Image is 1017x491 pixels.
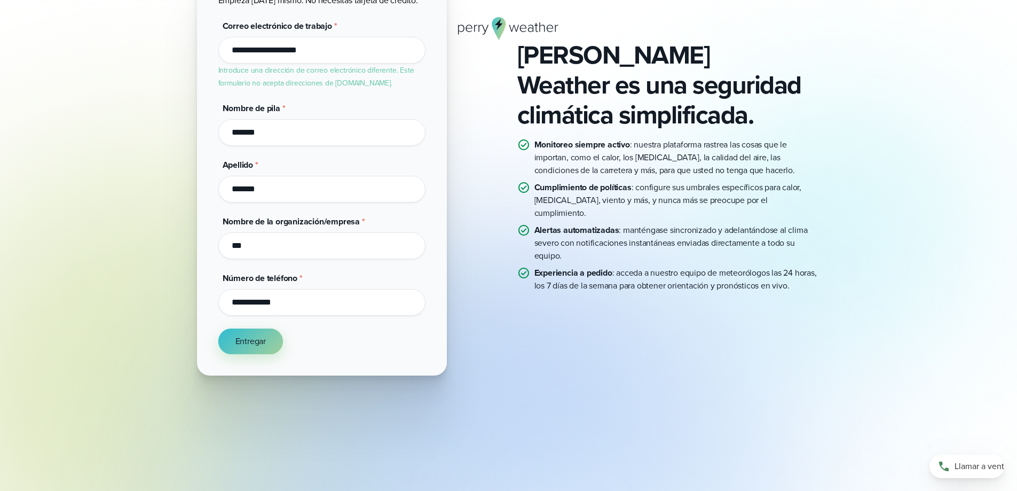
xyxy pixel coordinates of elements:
[218,65,414,89] font: Introduce una dirección de correo electrónico diferente. Este formulario no acepta direcciones de...
[534,267,817,292] font: : acceda a nuestro equipo de meteorólogos las 24 horas, los 7 días de la semana para obtener orie...
[534,181,632,193] font: Cumplimiento de políticas
[218,329,283,354] button: Entregar
[223,102,280,114] font: Nombre de pila
[223,159,253,171] font: Apellido
[223,215,360,228] font: Nombre de la organización/empresa
[235,335,266,347] font: Entregar
[534,224,619,236] font: Alertas automatizadas
[534,224,808,262] font: : manténgase sincronizado y adelantándose al clima severo con notificaciones instantáneas enviada...
[534,138,795,176] font: : nuestra plataforma rastrea las cosas que le importan, como el calor, los [MEDICAL_DATA], la cal...
[534,138,630,151] font: Monitoreo siempre activo
[223,272,297,284] font: Número de teléfono
[517,36,801,134] font: [PERSON_NAME] Weather es una seguridad climática simplificada.
[534,267,612,279] font: Experiencia a pedido
[534,181,801,219] font: : configure sus umbrales específicos para calor, [MEDICAL_DATA], viento y más, y nunca más se pre...
[929,455,1004,478] a: Llamar a ventas
[955,460,1012,472] font: Llamar a ventas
